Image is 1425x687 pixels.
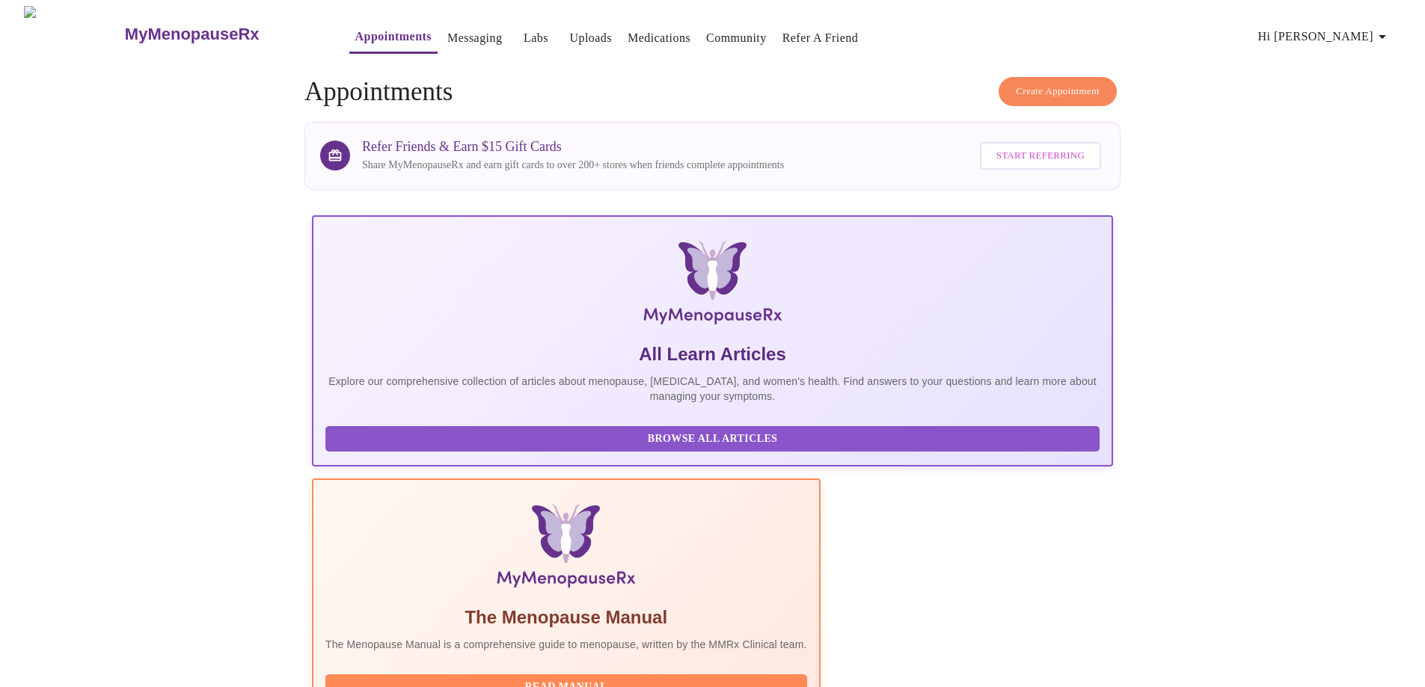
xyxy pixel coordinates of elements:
a: MyMenopauseRx [123,8,319,61]
img: MyMenopauseRx Logo [446,241,979,330]
img: MyMenopauseRx Logo [24,6,123,62]
button: Hi [PERSON_NAME] [1252,22,1397,52]
a: Labs [524,28,548,49]
button: Appointments [349,22,438,54]
span: Hi [PERSON_NAME] [1258,26,1391,47]
span: Browse All Articles [340,430,1085,449]
img: Menopause Manual [402,504,730,594]
p: The Menopause Manual is a comprehensive guide to menopause, written by the MMRx Clinical team. [325,637,807,652]
button: Refer a Friend [776,23,865,53]
p: Share MyMenopauseRx and earn gift cards to over 200+ stores when friends complete appointments [362,158,784,173]
h3: Refer Friends & Earn $15 Gift Cards [362,139,784,155]
h5: All Learn Articles [325,342,1100,366]
span: Create Appointment [1016,83,1100,100]
span: Start Referring [996,147,1085,164]
h5: The Menopause Manual [325,606,807,629]
a: Medications [628,28,690,49]
button: Create Appointment [999,77,1117,106]
button: Medications [622,23,696,53]
h3: MyMenopauseRx [125,25,260,44]
button: Labs [512,23,560,53]
a: Start Referring [976,135,1105,177]
button: Community [700,23,773,53]
a: Community [706,28,767,49]
button: Start Referring [980,142,1101,170]
h4: Appointments [304,77,1121,107]
p: Explore our comprehensive collection of articles about menopause, [MEDICAL_DATA], and women's hea... [325,374,1100,404]
button: Browse All Articles [325,426,1100,452]
a: Refer a Friend [782,28,859,49]
a: Browse All Articles [325,431,1103,444]
button: Uploads [563,23,618,53]
a: Appointments [355,26,432,47]
a: Messaging [447,28,502,49]
button: Messaging [441,23,508,53]
a: Uploads [569,28,612,49]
